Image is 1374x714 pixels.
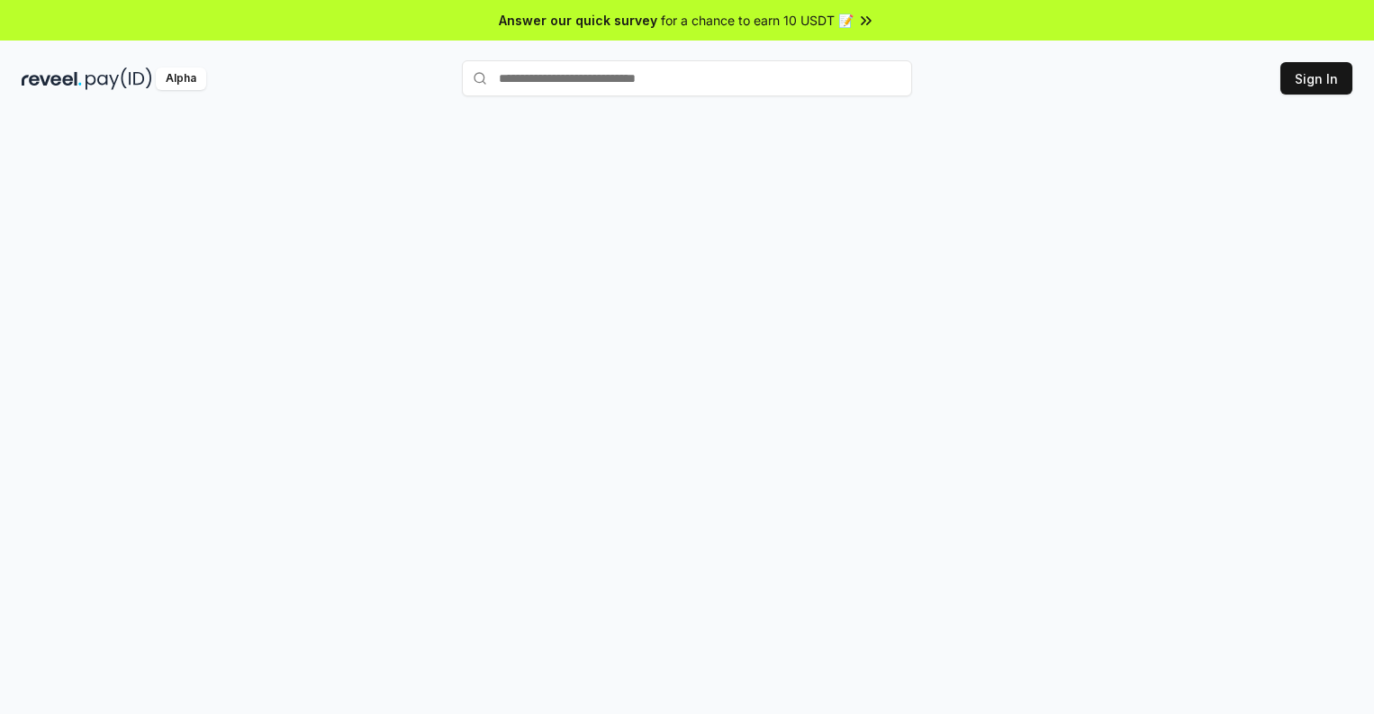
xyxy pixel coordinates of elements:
[1280,62,1352,95] button: Sign In
[22,68,82,90] img: reveel_dark
[661,11,854,30] span: for a chance to earn 10 USDT 📝
[156,68,206,90] div: Alpha
[86,68,152,90] img: pay_id
[499,11,657,30] span: Answer our quick survey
